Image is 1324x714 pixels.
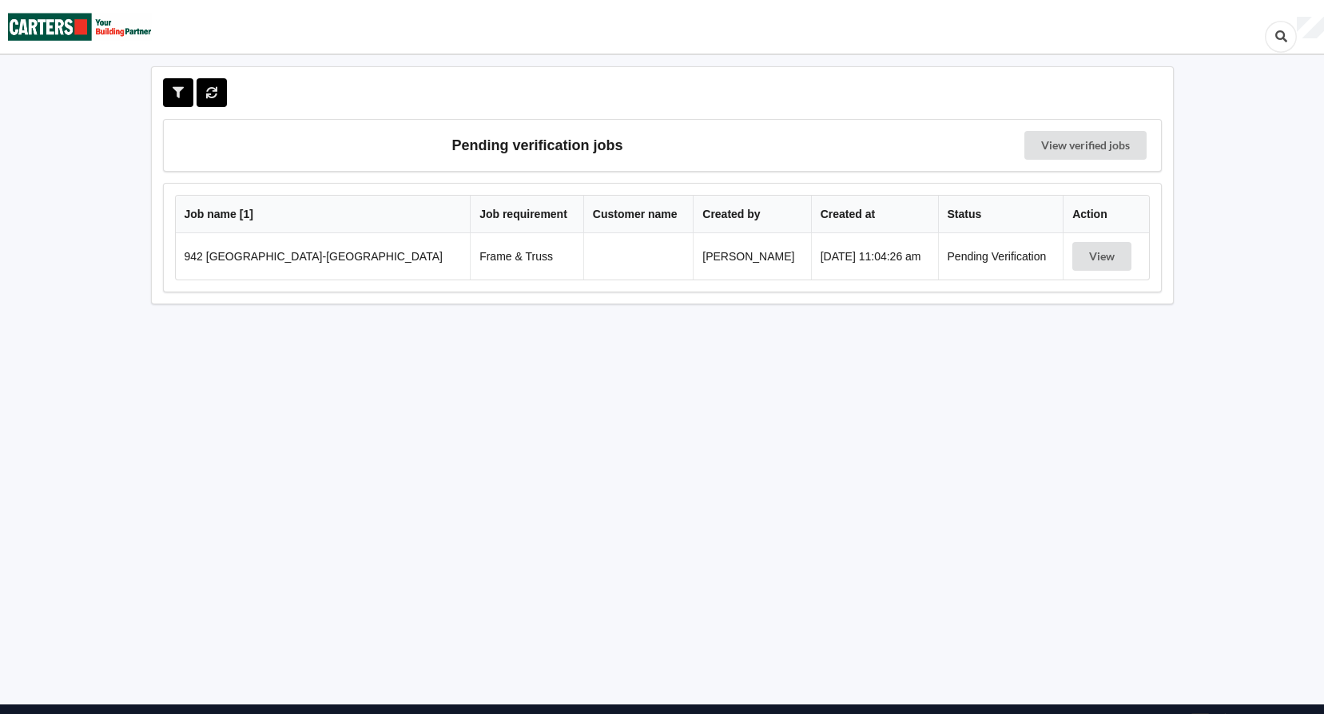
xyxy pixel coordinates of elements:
[470,233,583,280] td: Frame & Truss
[693,233,810,280] td: [PERSON_NAME]
[470,196,583,233] th: Job requirement
[176,233,471,280] td: 942 [GEOGRAPHIC_DATA]-[GEOGRAPHIC_DATA]
[1072,250,1135,263] a: View
[1297,17,1324,39] div: User Profile
[693,196,810,233] th: Created by
[8,1,152,53] img: Carters
[176,196,471,233] th: Job name [ 1 ]
[811,233,938,280] td: [DATE] 11:04:26 am
[811,196,938,233] th: Created at
[583,196,693,233] th: Customer name
[938,233,1064,280] td: Pending Verification
[175,131,901,160] h3: Pending verification jobs
[1063,196,1148,233] th: Action
[1072,242,1131,271] button: View
[938,196,1064,233] th: Status
[1024,131,1147,160] a: View verified jobs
